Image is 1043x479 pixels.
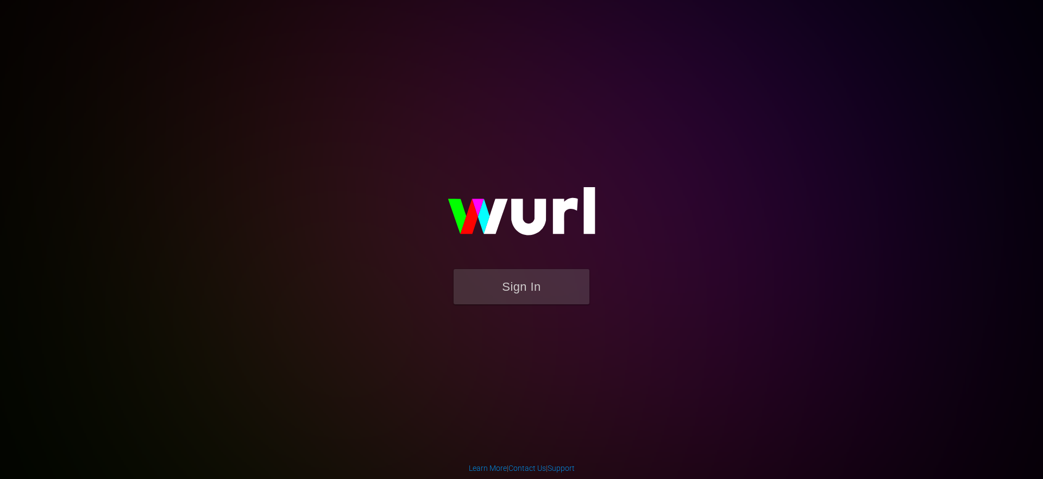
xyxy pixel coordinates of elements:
a: Learn More [469,464,507,472]
a: Contact Us [508,464,546,472]
div: | | [469,463,575,474]
img: wurl-logo-on-black-223613ac3d8ba8fe6dc639794a292ebdb59501304c7dfd60c99c58986ef67473.svg [413,164,630,269]
a: Support [548,464,575,472]
button: Sign In [454,269,589,304]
